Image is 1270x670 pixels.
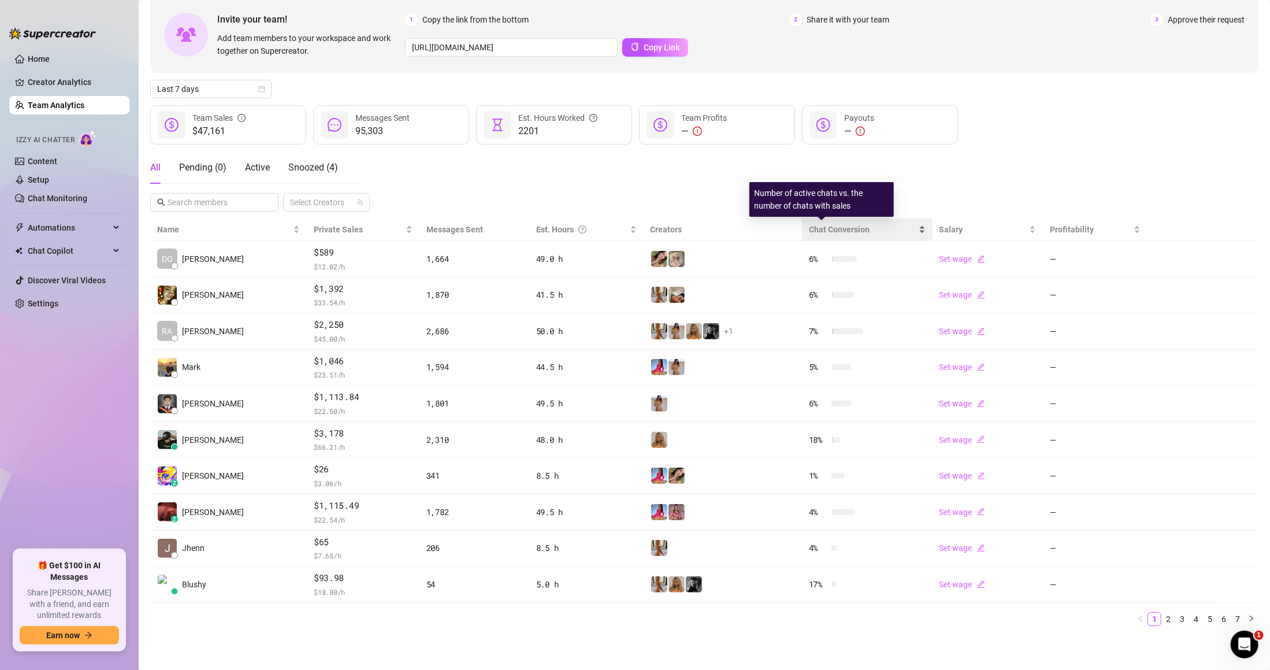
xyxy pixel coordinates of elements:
li: 7 [1231,612,1245,626]
img: Juna [158,467,177,486]
td: — [1043,494,1148,531]
span: edit [977,472,985,480]
a: Content [28,157,57,166]
li: 6 [1217,612,1231,626]
span: $ 22.54 /h [314,514,413,525]
img: Blushy [158,575,177,594]
span: exclamation-circle [693,127,702,136]
a: Set wageedit [939,543,985,553]
a: Set wageedit [939,362,985,372]
a: Set wageedit [939,471,985,480]
th: Name [150,219,307,241]
img: Celine (VIP) [651,323,667,339]
td: — [1043,386,1148,422]
span: $1,113.84 [314,390,413,404]
span: 🎁 Get $100 in AI Messages [20,560,119,583]
span: RA [162,325,173,338]
span: $ 18.80 /h [314,586,413,598]
span: message [328,118,341,132]
span: 17 % [809,578,827,591]
div: 1,870 [426,288,522,301]
span: Chat Copilot [28,242,110,260]
div: 1,801 [426,397,522,410]
img: Maddie (VIP) [651,468,667,484]
div: Est. Hours Worked [518,112,597,124]
a: Set wageedit [939,399,985,408]
img: Maddie (VIP) [651,504,667,520]
div: All [150,161,161,175]
td: — [1043,531,1148,567]
span: 6 % [809,397,827,410]
td: — [1043,422,1148,458]
span: $ 23.51 /h [314,369,413,380]
span: Salary [939,225,963,234]
img: Celine (VIP) [651,287,667,303]
li: Next Page [1245,612,1258,626]
a: 6 [1217,613,1230,625]
a: Set wageedit [939,327,985,336]
div: 206 [426,542,522,554]
span: Blushy [182,578,206,591]
img: Mark [158,358,177,377]
iframe: Intercom live chat [1231,631,1258,658]
span: Copy the link from the bottom [422,13,529,26]
span: edit [977,508,985,516]
div: 1,782 [426,506,522,519]
span: 1 [1254,631,1264,640]
div: 54 [426,578,522,591]
span: 6 % [809,253,827,265]
span: search [157,198,165,206]
a: Chat Monitoring [28,194,87,203]
a: Set wageedit [939,435,985,445]
span: edit [977,580,985,588]
li: 4 [1189,612,1203,626]
a: Settings [28,299,58,308]
span: Invite your team! [217,12,405,27]
img: Tabby (VIP) [669,504,685,520]
span: Active [245,162,270,173]
span: Team Profits [681,113,727,123]
span: Share [PERSON_NAME] with a friend, and earn unlimited rewards [20,587,119,621]
span: $ 33.54 /h [314,297,413,308]
a: Set wageedit [939,580,985,589]
span: 5 % [809,361,827,373]
span: dollar-circle [816,118,830,132]
td: — [1043,350,1148,386]
span: question-circle [578,223,586,236]
span: Mark [182,361,200,373]
a: Set wageedit [939,254,985,264]
img: Jericko [158,430,177,449]
img: Celine (VIP) [651,540,667,556]
span: [PERSON_NAME] [182,288,244,301]
img: Mocha (VIP) [651,251,667,267]
a: 5 [1204,613,1216,625]
img: Jaz (VIP) [686,323,702,339]
span: $2,250 [314,318,413,332]
li: 1 [1148,612,1161,626]
td: — [1043,241,1148,277]
span: right [1248,615,1255,622]
span: Automations [28,219,110,237]
span: 18 % [809,434,827,446]
span: 3 [1150,13,1163,26]
div: — [844,124,874,138]
span: $1,392 [314,282,413,296]
span: Earn now [46,631,80,640]
span: DO [162,253,173,265]
span: [PERSON_NAME] [182,253,244,265]
div: — [681,124,727,138]
img: Chat Copilot [15,247,23,255]
span: edit [977,255,985,263]
span: $ 45.00 /h [314,333,413,345]
span: team [357,199,363,206]
span: 6 % [809,288,827,301]
div: 49.5 h [536,506,637,519]
td: — [1043,458,1148,494]
td: — [1043,567,1148,603]
span: Private Sales [314,225,363,234]
button: left [1134,612,1148,626]
li: 5 [1203,612,1217,626]
div: 341 [426,469,522,482]
a: 2 [1162,613,1175,625]
span: $3,178 [314,427,413,441]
